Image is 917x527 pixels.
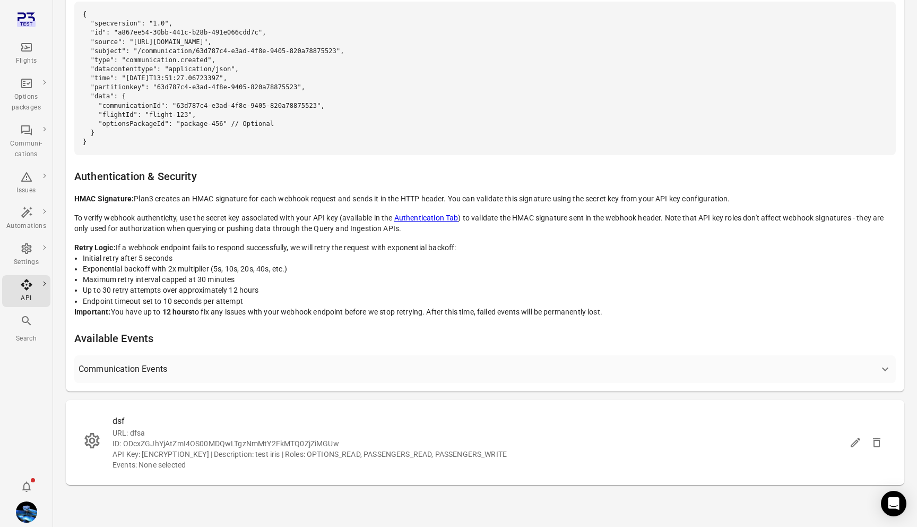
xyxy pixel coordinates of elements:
h6: Authentication & Security [74,168,896,185]
li: Exponential backoff with 2x multiplier (5s, 10s, 20s, 40s, etc.) [83,263,896,274]
li: Maximum retry interval capped at 30 minutes [83,274,896,285]
pre: { "specversion": "1.0", "id": "a867ee54-30bb-441c-b28b-491e066cdd7c", "source": "[URL][DOMAIN_NAM... [74,2,896,155]
img: shutterstock-1708408498.jpg [16,501,37,523]
a: Issues [2,167,50,199]
div: Search [6,334,46,344]
strong: Retry Logic: [74,243,116,252]
a: Communi-cations [2,121,50,163]
a: Settings [2,239,50,271]
button: Communication Events [74,355,896,383]
p: To verify webhook authenticity, use the secret key associated with your API key (available in the... [74,212,896,234]
div: URL: dfsa [113,428,845,438]
div: Flights [6,56,46,66]
div: Events: None selected [113,460,845,470]
p: Plan3 creates an HMAC signature for each webhook request and sends it in the HTTP header. You can... [74,193,896,204]
li: Initial retry after 5 seconds [83,253,896,263]
li: Up to 30 retry attempts over approximately 12 hours [83,285,896,295]
div: Communi-cations [6,139,46,160]
div: ID: ODcxZGJhYjAtZmI4OS00MDQwLTgzNmMtY2FkMTQ0ZjZiMGUw [113,438,845,449]
div: Automations [6,221,46,232]
div: API [6,293,46,304]
p: You have up to to fix any issues with your webhook endpoint before we stop retrying. After this t... [74,307,896,317]
strong: HMAC Signature: [74,194,134,203]
div: Settings [6,257,46,268]
div: Open Intercom Messenger [881,491,906,516]
strong: 12 hours [162,308,192,316]
a: Automations [2,203,50,235]
div: dsf [113,415,845,428]
div: Options packages [6,92,46,113]
a: Flights [2,38,50,70]
button: Search [2,311,50,347]
strong: Important: [74,308,111,316]
button: Daníel Benediktsson [12,497,41,527]
button: Notifications [16,476,37,497]
button: Edit webhook [845,432,866,453]
a: API [2,275,50,307]
h6: Communication Events [79,362,167,377]
div: Issues [6,185,46,196]
div: API Key: [ENCRYPTION_KEY] | Description: test iris | Roles: OPTIONS_READ, PASSENGERS_READ, PASSEN... [113,449,845,460]
a: Authentication Tab [394,214,458,222]
button: Delete webhook [866,432,887,453]
a: Options packages [2,74,50,116]
p: If a webhook endpoint fails to respond successfully, we will retry the request with exponential b... [74,242,896,253]
li: Endpoint timeout set to 10 seconds per attempt [83,296,896,307]
h6: Available Events [74,330,896,347]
